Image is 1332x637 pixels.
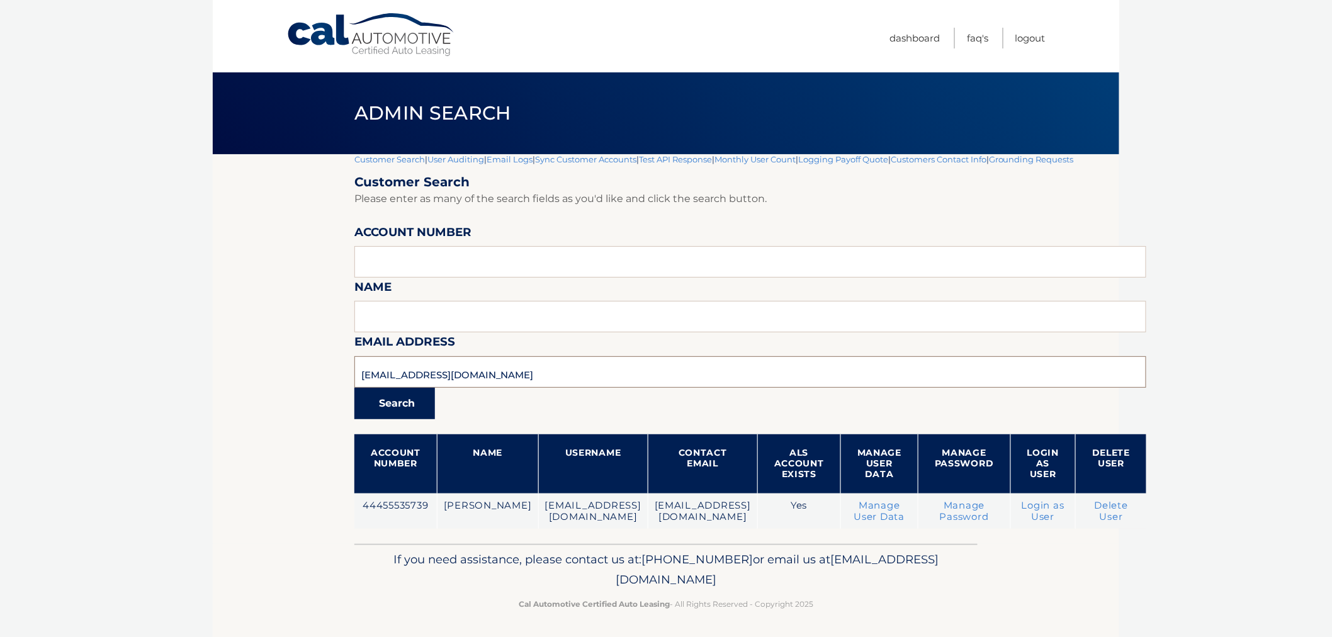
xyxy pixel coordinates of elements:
th: Manage Password [918,434,1011,493]
th: Account Number [354,434,437,493]
label: Email Address [354,332,455,356]
span: [PHONE_NUMBER] [641,552,753,567]
th: Name [437,434,538,493]
label: Account Number [354,223,471,246]
td: [EMAIL_ADDRESS][DOMAIN_NAME] [538,493,648,529]
span: Admin Search [354,101,511,125]
a: Logout [1015,28,1046,48]
a: Manage User Data [854,500,905,522]
a: Test API Response [639,154,712,164]
div: | | | | | | | | [354,154,1146,544]
th: Login as User [1010,434,1076,493]
td: [EMAIL_ADDRESS][DOMAIN_NAME] [648,493,757,529]
span: [EMAIL_ADDRESS][DOMAIN_NAME] [616,552,939,587]
a: Monthly User Count [714,154,796,164]
p: - All Rights Reserved - Copyright 2025 [363,597,969,611]
strong: Cal Automotive Certified Auto Leasing [519,599,670,609]
label: Name [354,278,392,301]
th: Contact Email [648,434,757,493]
a: Grounding Requests [989,154,1074,164]
a: Logging Payoff Quote [798,154,888,164]
td: Yes [758,493,841,529]
th: Manage User Data [840,434,918,493]
p: Please enter as many of the search fields as you'd like and click the search button. [354,190,1146,208]
p: If you need assistance, please contact us at: or email us at [363,550,969,590]
button: Search [354,388,435,419]
h2: Customer Search [354,174,1146,190]
td: 44455535739 [354,493,437,529]
a: Delete User [1095,500,1129,522]
a: Login as User [1022,500,1064,522]
th: Delete User [1076,434,1147,493]
a: User Auditing [427,154,484,164]
a: Sync Customer Accounts [535,154,636,164]
a: Customer Search [354,154,425,164]
td: [PERSON_NAME] [437,493,538,529]
a: Customers Contact Info [891,154,986,164]
a: Manage Password [940,500,989,522]
a: FAQ's [967,28,988,48]
a: Dashboard [889,28,940,48]
a: Cal Automotive [286,13,456,57]
th: Username [538,434,648,493]
a: Email Logs [487,154,533,164]
th: ALS Account Exists [758,434,841,493]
